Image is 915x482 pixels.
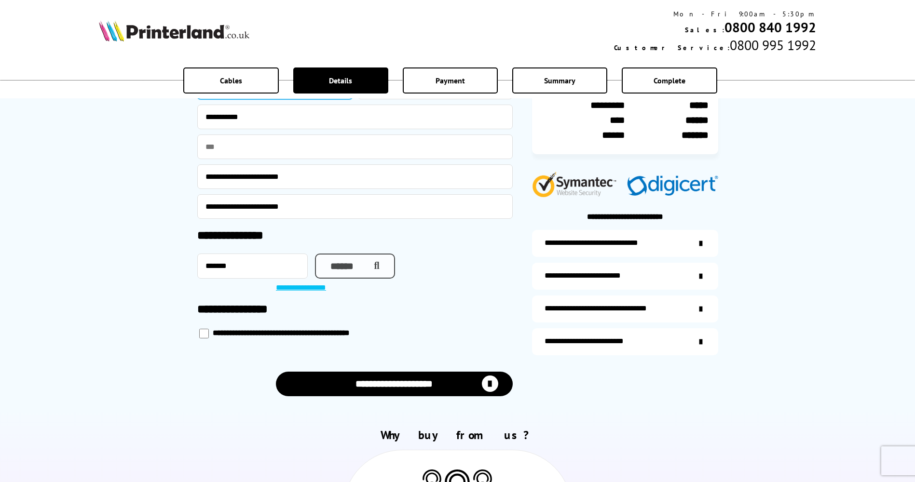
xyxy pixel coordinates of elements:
span: 0800 995 1992 [730,36,816,54]
span: Cables [220,76,242,85]
img: Printerland Logo [99,20,249,41]
a: additional-cables [532,295,718,322]
span: Sales: [685,26,724,34]
a: additional-ink [532,230,718,257]
a: items-arrive [532,263,718,290]
span: Summary [544,76,575,85]
span: Customer Service: [614,43,730,52]
span: Payment [436,76,465,85]
span: Complete [654,76,685,85]
div: Mon - Fri 9:00am - 5:30pm [614,10,816,18]
a: secure-website [532,328,718,355]
span: Details [329,76,352,85]
a: 0800 840 1992 [724,18,816,36]
h2: Why buy from us? [99,428,816,442]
